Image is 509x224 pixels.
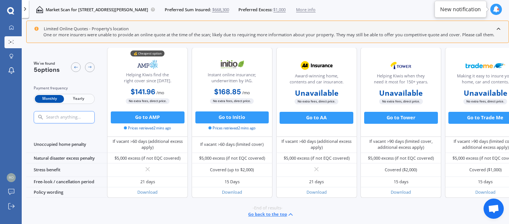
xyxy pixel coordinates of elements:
[7,173,16,182] img: 7ac5fb6a1abe4f33de897361853f50a1
[111,111,185,123] button: Go to AMP
[195,111,269,123] button: Go to Initio
[394,179,408,185] div: 15 days
[225,179,240,185] div: 15 Days
[156,90,164,95] span: / mo
[284,155,350,161] div: $5,000 excess (if not EQC covered)
[222,189,242,195] a: Download
[475,189,496,195] a: Download
[26,153,107,163] div: Natural disaster excess penalty
[212,7,229,13] span: $668,300
[199,155,265,161] div: $5,000 excess (if not EQC covered)
[469,167,502,173] div: Covered ($1,000)
[212,57,252,72] img: Initio.webp
[307,189,327,195] a: Download
[210,98,254,104] span: No extra fees, direct price.
[64,95,93,103] span: Yearly
[35,95,64,103] span: Monthly
[34,32,502,38] div: One or more insurers were unable to provide an online quote at the time of the scan; likely due t...
[281,138,353,150] div: If vacant >60 days (additional excess apply)
[26,177,107,187] div: Free-look / cancellation period
[36,6,43,13] img: home-and-contents.b802091223b8502ef2dd.svg
[137,189,158,195] a: Download
[463,99,507,104] span: No extra fees, direct price.
[112,138,184,150] div: If vacant >60 days (additional excess apply)
[45,115,107,120] input: Search anything...
[131,50,165,56] div: 💰 Cheapest option
[478,179,493,185] div: 15 days
[165,7,211,13] span: Preferred Sum Insured:
[296,7,316,13] span: More info
[26,163,107,177] div: Stress benefit
[253,205,283,211] span: -End of results-
[34,26,129,32] div: Limited Online Quotes - Property's location
[273,7,286,13] span: $1,000
[365,138,437,150] div: If vacant >90 days (limited cover, additional excess apply)
[295,90,338,96] b: Unavailable
[126,98,170,104] span: No extra fees, direct price.
[140,179,155,185] div: 21 days
[208,126,256,131] span: Prices retrieved 2 mins ago
[368,155,434,161] div: $5,000 excess (if not EQC covered)
[381,58,421,73] img: Tower.webp
[112,72,183,87] div: Helping Kiwis find the right cover since [DATE].
[238,7,272,13] span: Preferred Excess:
[295,99,338,104] span: No extra fees, direct price.
[131,87,155,96] b: $141.96
[385,167,417,173] div: Covered ($2,000)
[214,87,241,96] b: $168.85
[248,211,294,218] button: Go back to the top
[26,187,107,198] div: Policy wording
[124,126,171,131] span: Prices retrieved 2 mins ago
[115,155,180,161] div: $5,000 excess (if not EQC covered)
[242,90,250,95] span: / mo
[297,58,336,73] img: AA.webp
[281,73,351,88] div: Award-winning home, contents and car insurance.
[466,58,505,73] img: Trademe.webp
[440,6,481,13] div: New notification
[34,66,60,74] span: 5 options
[34,85,95,91] div: Payment frequency
[200,141,263,147] div: If vacant >60 days (limited cover)
[34,61,60,66] span: We've found
[210,167,254,173] div: Covered (up to $2,000)
[379,90,423,96] b: Unavailable
[391,189,411,195] a: Download
[309,179,324,185] div: 21 days
[26,136,107,153] div: Unoccupied home penalty
[128,57,168,72] img: AMP.webp
[364,112,438,124] button: Go to Tower
[464,90,507,96] b: Unavailable
[197,72,267,87] div: Instant online insurance; underwritten by IAG.
[366,73,436,88] div: Helping Kiwis when they need it most for 150+ years.
[280,112,353,124] button: Go to AA
[484,199,504,219] div: Open chat
[46,7,148,13] p: Market Scan for [STREET_ADDRESS][PERSON_NAME]
[379,99,423,104] span: No extra fees, direct price.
